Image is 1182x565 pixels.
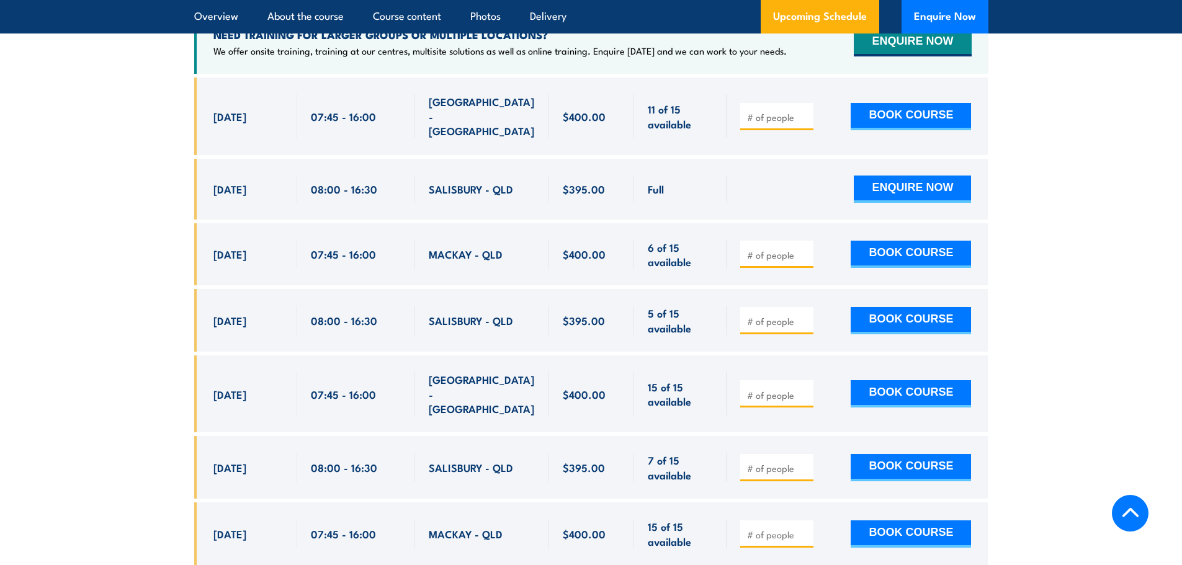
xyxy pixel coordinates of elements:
[213,313,246,327] span: [DATE]
[429,247,503,261] span: MACKAY - QLD
[747,249,809,261] input: # of people
[429,182,513,196] span: SALISBURY - QLD
[311,387,376,401] span: 07:45 - 16:00
[648,380,713,409] span: 15 of 15 available
[213,247,246,261] span: [DATE]
[648,102,713,131] span: 11 of 15 available
[429,313,513,327] span: SALISBURY - QLD
[213,182,246,196] span: [DATE]
[851,380,971,407] button: BOOK COURSE
[311,247,376,261] span: 07:45 - 16:00
[311,527,376,541] span: 07:45 - 16:00
[854,176,971,203] button: ENQUIRE NOW
[429,527,503,541] span: MACKAY - QLD
[429,94,535,138] span: [GEOGRAPHIC_DATA] - [GEOGRAPHIC_DATA]
[311,182,377,196] span: 08:00 - 16:30
[851,307,971,334] button: BOOK COURSE
[213,109,246,123] span: [DATE]
[213,387,246,401] span: [DATE]
[213,460,246,474] span: [DATE]
[429,372,535,416] span: [GEOGRAPHIC_DATA] - [GEOGRAPHIC_DATA]
[747,462,809,474] input: # of people
[747,111,809,123] input: # of people
[851,241,971,268] button: BOOK COURSE
[563,247,606,261] span: $400.00
[213,28,787,42] h4: NEED TRAINING FOR LARGER GROUPS OR MULTIPLE LOCATIONS?
[648,519,713,548] span: 15 of 15 available
[563,109,606,123] span: $400.00
[563,527,606,541] span: $400.00
[851,454,971,481] button: BOOK COURSE
[851,520,971,548] button: BOOK COURSE
[311,460,377,474] span: 08:00 - 16:30
[648,306,713,335] span: 5 of 15 available
[311,109,376,123] span: 07:45 - 16:00
[563,460,605,474] span: $395.00
[213,527,246,541] span: [DATE]
[429,460,513,474] span: SALISBURY - QLD
[851,103,971,130] button: BOOK COURSE
[563,313,605,327] span: $395.00
[747,389,809,401] input: # of people
[648,182,664,196] span: Full
[648,453,713,482] span: 7 of 15 available
[648,240,713,269] span: 6 of 15 available
[747,528,809,541] input: # of people
[311,313,377,327] span: 08:00 - 16:30
[213,45,787,57] p: We offer onsite training, training at our centres, multisite solutions as well as online training...
[747,315,809,327] input: # of people
[563,387,606,401] span: $400.00
[563,182,605,196] span: $395.00
[854,29,971,56] button: ENQUIRE NOW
